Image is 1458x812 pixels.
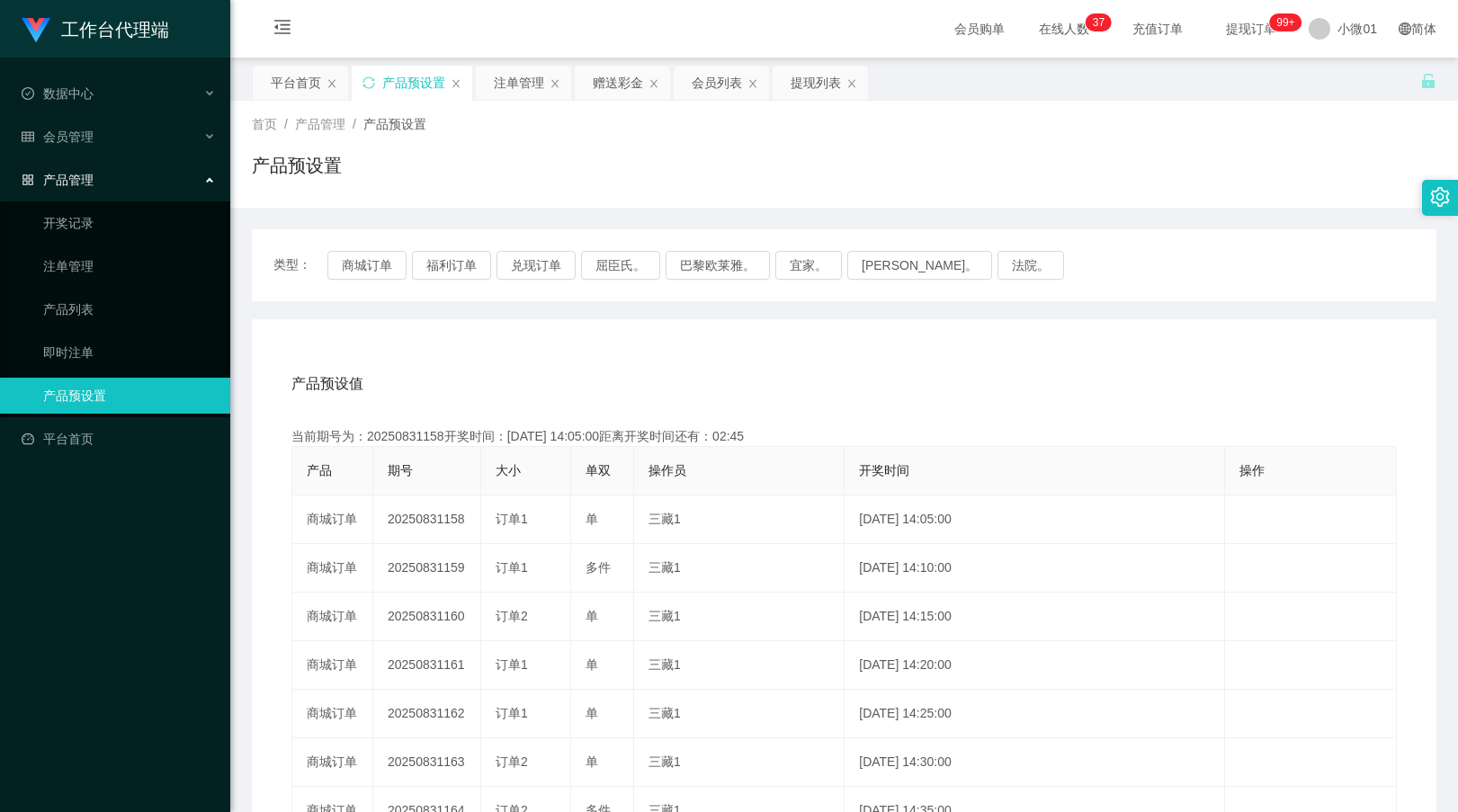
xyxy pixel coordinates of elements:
[586,754,598,769] span: 单
[373,495,481,544] td: 20250831158
[252,152,342,179] h1: 产品预设置
[1430,187,1450,207] i: 图标： 设置
[634,544,845,593] td: 三藏1
[1093,13,1099,31] p: 3
[43,86,94,101] font: 数据中心
[292,690,373,738] td: 商城订单
[252,1,313,58] i: 图标： menu-fold
[292,641,373,690] td: 商城订单
[327,251,407,280] button: 商城订单
[295,117,345,131] span: 产品管理
[845,690,1225,738] td: [DATE] 14:25:00
[1226,22,1276,36] font: 提现订单
[326,78,337,89] i: 图标： 关闭
[496,657,528,672] span: 订单1
[648,78,659,89] i: 图标： 关闭
[43,291,216,327] a: 产品列表
[1086,13,1112,31] sup: 37
[791,66,841,100] div: 提现列表
[373,738,481,787] td: 20250831163
[550,78,560,89] i: 图标： 关闭
[373,690,481,738] td: 20250831162
[22,174,34,186] i: 图标： AppStore-O
[43,173,94,187] font: 产品管理
[496,251,576,280] button: 兑现订单
[22,18,50,43] img: logo.9652507e.png
[373,593,481,641] td: 20250831160
[634,593,845,641] td: 三藏1
[1239,463,1265,477] span: 操作
[22,421,216,457] a: 图标： 仪表板平台首页
[1039,22,1089,36] font: 在线人数
[1098,13,1105,31] p: 7
[412,251,491,280] button: 福利订单
[775,251,842,280] button: 宜家。
[593,66,643,100] div: 赠送彩金
[845,641,1225,690] td: [DATE] 14:20:00
[22,130,34,143] i: 图标： table
[586,512,598,526] span: 单
[363,117,426,131] span: 产品预设置
[586,609,598,623] span: 单
[451,78,461,89] i: 图标： 关闭
[496,706,528,720] span: 订单1
[43,378,216,414] a: 产品预设置
[496,560,528,575] span: 订单1
[1269,13,1301,31] sup: 1028
[859,463,909,477] span: 开奖时间
[692,66,742,100] div: 会员列表
[271,66,321,100] div: 平台首页
[496,512,528,526] span: 订单1
[845,544,1225,593] td: [DATE] 14:10:00
[496,463,521,477] span: 大小
[43,129,94,144] font: 会员管理
[1399,22,1411,35] i: 图标： global
[292,593,373,641] td: 商城订单
[581,251,660,280] button: 屈臣氏。
[997,251,1064,280] button: 法院。
[291,373,363,395] span: 产品预设值
[586,463,611,477] span: 单双
[1420,73,1436,89] i: 图标： 解锁
[43,335,216,370] a: 即时注单
[292,544,373,593] td: 商城订单
[747,78,758,89] i: 图标： 关闭
[496,754,528,769] span: 订单2
[586,657,598,672] span: 单
[494,66,544,100] div: 注单管理
[291,427,1397,446] div: 当前期号为：20250831158开奖时间：[DATE] 14:05:00距离开奖时间还有：02:45
[373,641,481,690] td: 20250831161
[292,495,373,544] td: 商城订单
[634,690,845,738] td: 三藏1
[586,560,611,575] span: 多件
[22,22,169,36] a: 工作台代理端
[648,463,686,477] span: 操作员
[634,495,845,544] td: 三藏1
[43,205,216,241] a: 开奖记录
[634,738,845,787] td: 三藏1
[634,641,845,690] td: 三藏1
[1132,22,1183,36] font: 充值订单
[43,248,216,284] a: 注单管理
[273,251,327,280] span: 类型：
[382,66,445,100] div: 产品预设置
[284,117,288,131] span: /
[845,738,1225,787] td: [DATE] 14:30:00
[1411,22,1436,36] font: 简体
[847,251,992,280] button: [PERSON_NAME]。
[353,117,356,131] span: /
[307,463,332,477] span: 产品
[362,76,375,89] i: 图标： 同步
[388,463,413,477] span: 期号
[846,78,857,89] i: 图标： 关闭
[373,544,481,593] td: 20250831159
[586,706,598,720] span: 单
[292,738,373,787] td: 商城订单
[496,609,528,623] span: 订单2
[22,87,34,100] i: 图标： check-circle-o
[61,1,169,58] h1: 工作台代理端
[845,495,1225,544] td: [DATE] 14:05:00
[845,593,1225,641] td: [DATE] 14:15:00
[252,117,277,131] span: 首页
[666,251,770,280] button: 巴黎欧莱雅。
